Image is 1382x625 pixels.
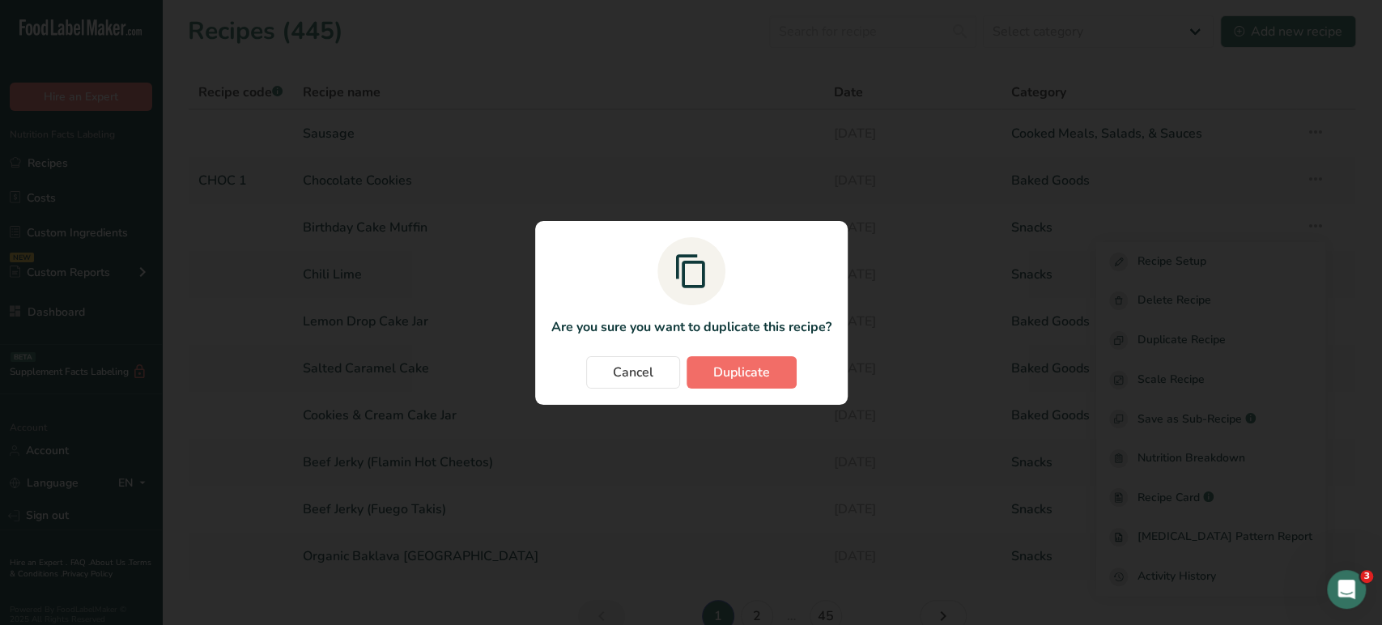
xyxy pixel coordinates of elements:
[551,317,831,337] p: Are you sure you want to duplicate this recipe?
[1360,570,1373,583] span: 3
[1327,570,1366,609] iframe: Intercom live chat
[713,363,770,382] span: Duplicate
[687,356,797,389] button: Duplicate
[613,363,653,382] span: Cancel
[586,356,680,389] button: Cancel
